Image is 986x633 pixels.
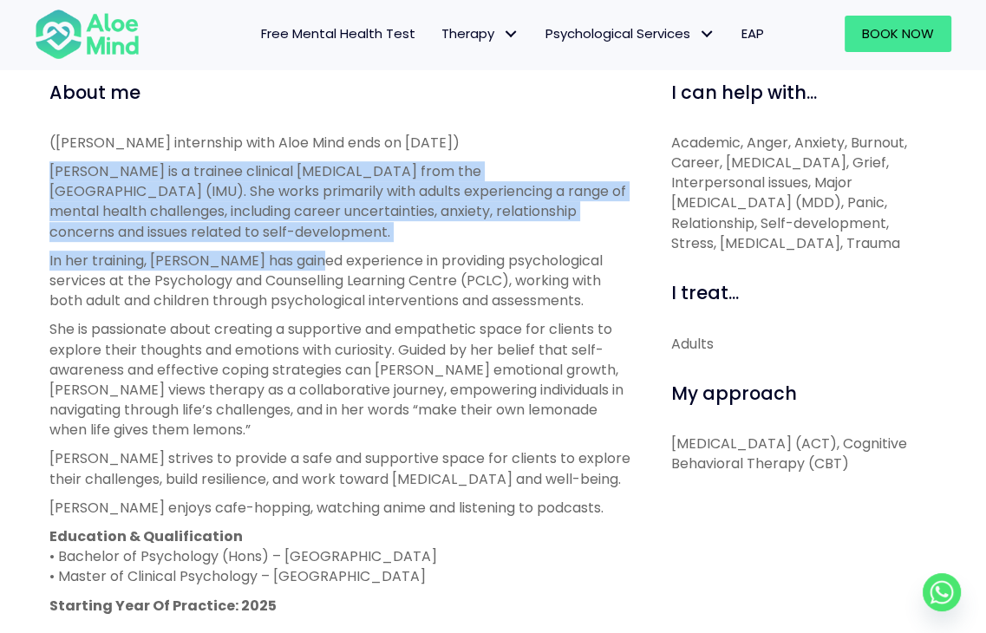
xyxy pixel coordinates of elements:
[923,573,961,611] a: Whatsapp
[49,526,243,546] strong: Education & Qualification
[35,8,140,61] img: Aloe mind Logo
[49,80,140,105] span: About me
[671,280,739,305] span: I treat...
[671,80,817,105] span: I can help with...
[428,16,532,52] a: TherapyTherapy: submenu
[728,16,777,52] a: EAP
[671,381,797,406] span: My approach
[671,334,937,354] div: Adults
[49,161,632,242] p: [PERSON_NAME] is a trainee clinical [MEDICAL_DATA] from the [GEOGRAPHIC_DATA] (IMU). She works pr...
[49,251,632,311] p: In her training, [PERSON_NAME] has gained experience in providing psychological services at the P...
[741,24,764,42] span: EAP
[261,24,415,42] span: Free Mental Health Test
[49,526,632,587] p: • Bachelor of Psychology (Hons) – [GEOGRAPHIC_DATA] • Master of Clinical Psychology – [GEOGRAPHIC...
[49,133,632,153] p: ([PERSON_NAME] internship with Aloe Mind ends on [DATE])
[862,24,934,42] span: Book Now
[671,133,907,253] span: Academic, Anger, Anxiety, Burnout, Career, [MEDICAL_DATA], Grief, Interpersonal issues, Major [ME...
[499,22,524,47] span: Therapy: submenu
[441,24,519,42] span: Therapy
[49,319,632,440] p: She is passionate about creating a supportive and empathetic space for clients to explore their t...
[845,16,951,52] a: Book Now
[532,16,728,52] a: Psychological ServicesPsychological Services: submenu
[49,498,632,518] p: [PERSON_NAME] enjoys cafe-hopping, watching anime and listening to podcasts.
[157,16,777,52] nav: Menu
[248,16,428,52] a: Free Mental Health Test
[49,596,277,616] strong: Starting Year Of Practice: 2025
[671,434,937,473] p: [MEDICAL_DATA] (ACT), Cognitive Behavioral Therapy (CBT)
[545,24,715,42] span: Psychological Services
[695,22,720,47] span: Psychological Services: submenu
[49,448,632,488] p: [PERSON_NAME] strives to provide a safe and supportive space for clients to explore their challen...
